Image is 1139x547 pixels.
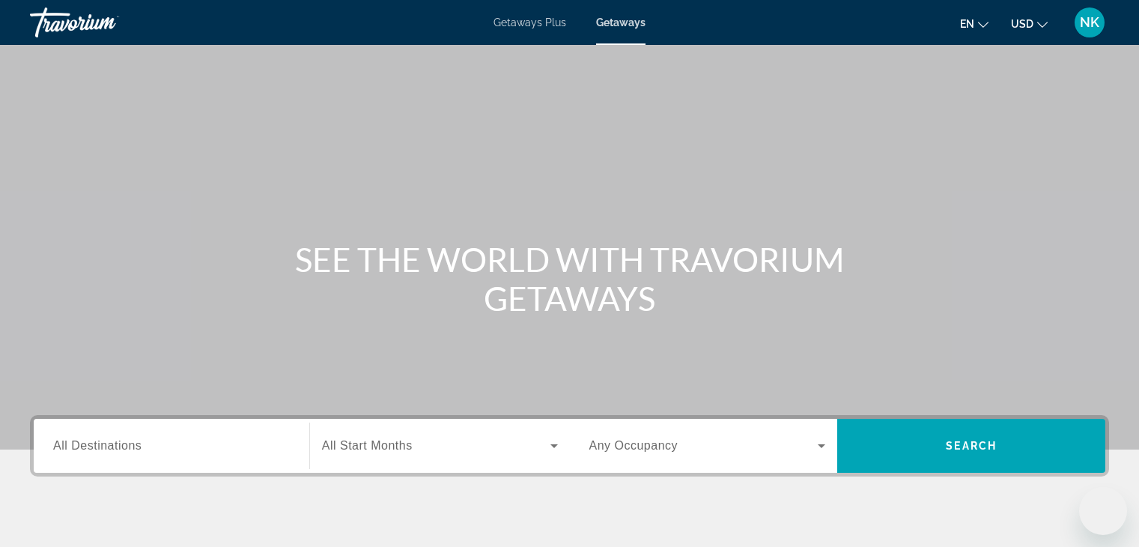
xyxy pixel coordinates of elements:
input: Select destination [53,438,290,456]
span: All Start Months [322,439,413,452]
span: USD [1011,18,1033,30]
button: Change currency [1011,13,1048,34]
a: Travorium [30,3,180,42]
button: Search [837,419,1105,473]
a: Getaways Plus [493,16,566,28]
h1: SEE THE WORLD WITH TRAVORIUM GETAWAYS [289,240,851,318]
span: NK [1080,15,1099,30]
span: Any Occupancy [589,439,678,452]
span: All Destinations [53,439,142,452]
span: en [960,18,974,30]
a: Getaways [596,16,646,28]
iframe: Button to launch messaging window [1079,487,1127,535]
button: Change language [960,13,988,34]
span: Search [946,440,997,452]
div: Search widget [34,419,1105,473]
button: User Menu [1070,7,1109,38]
